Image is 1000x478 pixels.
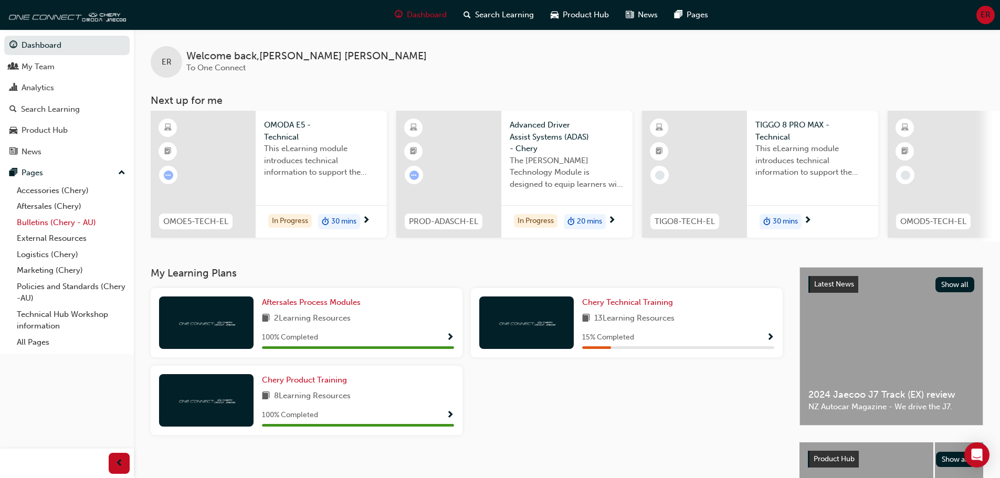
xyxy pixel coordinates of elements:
[808,276,974,293] a: Latest NewsShow all
[134,94,1000,107] h3: Next up for me
[638,9,658,21] span: News
[22,167,43,179] div: Pages
[446,411,454,420] span: Show Progress
[655,216,715,228] span: TIGO8-TECH-EL
[814,280,854,289] span: Latest News
[274,390,351,403] span: 8 Learning Resources
[9,168,17,178] span: pages-icon
[22,61,55,73] div: My Team
[274,312,351,325] span: 2 Learning Resources
[475,9,534,21] span: Search Learning
[21,103,80,115] div: Search Learning
[755,143,870,178] span: This eLearning module introduces technical information to support the entry level knowledge requi...
[396,111,633,238] a: PROD-ADASCH-ELAdvanced Driver Assist Systems (ADAS) - CheryThe [PERSON_NAME] Technology Module is...
[13,279,130,306] a: Policies and Standards (Chery -AU)
[22,82,54,94] div: Analytics
[464,8,471,22] span: search-icon
[186,63,246,72] span: To One Connect
[773,216,798,228] span: 30 mins
[186,50,427,62] span: Welcome back , [PERSON_NAME] [PERSON_NAME]
[13,183,130,199] a: Accessories (Chery)
[13,230,130,247] a: External Resources
[655,171,665,180] span: learningRecordVerb_NONE-icon
[9,62,17,72] span: people-icon
[22,146,41,158] div: News
[162,56,172,68] span: ER
[900,216,966,228] span: OMOD5-TECH-EL
[455,4,542,26] a: search-iconSearch Learning
[163,216,228,228] span: OMOE5-TECH-EL
[409,171,419,180] span: learningRecordVerb_ATTEMPT-icon
[808,389,974,401] span: 2024 Jaecoo J7 Track (EX) review
[13,198,130,215] a: Aftersales (Chery)
[262,332,318,344] span: 100 % Completed
[551,8,559,22] span: car-icon
[264,143,378,178] span: This eLearning module introduces technical information to support the entry-level knowledge requi...
[510,119,624,155] span: Advanced Driver Assist Systems (ADAS) - Chery
[656,145,663,158] span: booktick-icon
[9,126,17,135] span: car-icon
[642,111,878,238] a: TIGO8-TECH-ELTIGGO 8 PRO MAX - TechnicalThis eLearning module introduces technical information to...
[4,34,130,163] button: DashboardMy TeamAnalyticsSearch LearningProduct HubNews
[177,317,235,327] img: oneconnect
[687,9,708,21] span: Pages
[594,312,675,325] span: 13 Learning Resources
[542,4,617,26] a: car-iconProduct Hub
[964,442,990,468] div: Open Intercom Messenger
[617,4,666,26] a: news-iconNews
[362,216,370,226] span: next-icon
[498,317,555,327] img: oneconnect
[567,215,575,229] span: duration-icon
[656,121,663,135] span: learningResourceType_ELEARNING-icon
[446,331,454,344] button: Show Progress
[4,100,130,119] a: Search Learning
[4,36,130,55] a: Dashboard
[13,262,130,279] a: Marketing (Chery)
[808,451,975,468] a: Product HubShow all
[577,216,602,228] span: 20 mins
[755,119,870,143] span: TIGGO 8 PRO MAX - Technical
[262,374,351,386] a: Chery Product Training
[582,312,590,325] span: book-icon
[9,147,17,157] span: news-icon
[976,6,995,24] button: ER
[766,333,774,343] span: Show Progress
[164,145,172,158] span: booktick-icon
[608,216,616,226] span: next-icon
[5,4,126,25] img: oneconnect
[410,121,417,135] span: learningResourceType_ELEARNING-icon
[510,155,624,190] span: The [PERSON_NAME] Technology Module is designed to equip learners with essential knowledge about ...
[262,312,270,325] span: book-icon
[118,166,125,180] span: up-icon
[666,4,717,26] a: pages-iconPages
[151,111,387,238] a: OMOE5-TECH-ELOMODA E5 - TechnicalThis eLearning module introduces technical information to suppor...
[766,331,774,344] button: Show Progress
[9,105,17,114] span: search-icon
[814,454,855,463] span: Product Hub
[799,267,983,426] a: Latest NewsShow all2024 Jaecoo J7 Track (EX) reviewNZ Autocar Magazine - We drive the J7.
[763,215,771,229] span: duration-icon
[4,78,130,98] a: Analytics
[901,171,910,180] span: learningRecordVerb_NONE-icon
[13,247,130,263] a: Logistics (Chery)
[13,306,130,334] a: Technical Hub Workshop information
[409,216,478,228] span: PROD-ADASCH-EL
[582,296,677,309] a: Chery Technical Training
[936,452,975,467] button: Show all
[901,145,909,158] span: booktick-icon
[262,390,270,403] span: book-icon
[331,216,356,228] span: 30 mins
[804,216,812,226] span: next-icon
[115,457,123,470] span: prev-icon
[935,277,975,292] button: Show all
[514,214,557,228] div: In Progress
[675,8,682,22] span: pages-icon
[262,298,361,307] span: Aftersales Process Modules
[268,214,312,228] div: In Progress
[4,142,130,162] a: News
[582,298,673,307] span: Chery Technical Training
[4,57,130,77] a: My Team
[582,332,634,344] span: 15 % Completed
[9,41,17,50] span: guage-icon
